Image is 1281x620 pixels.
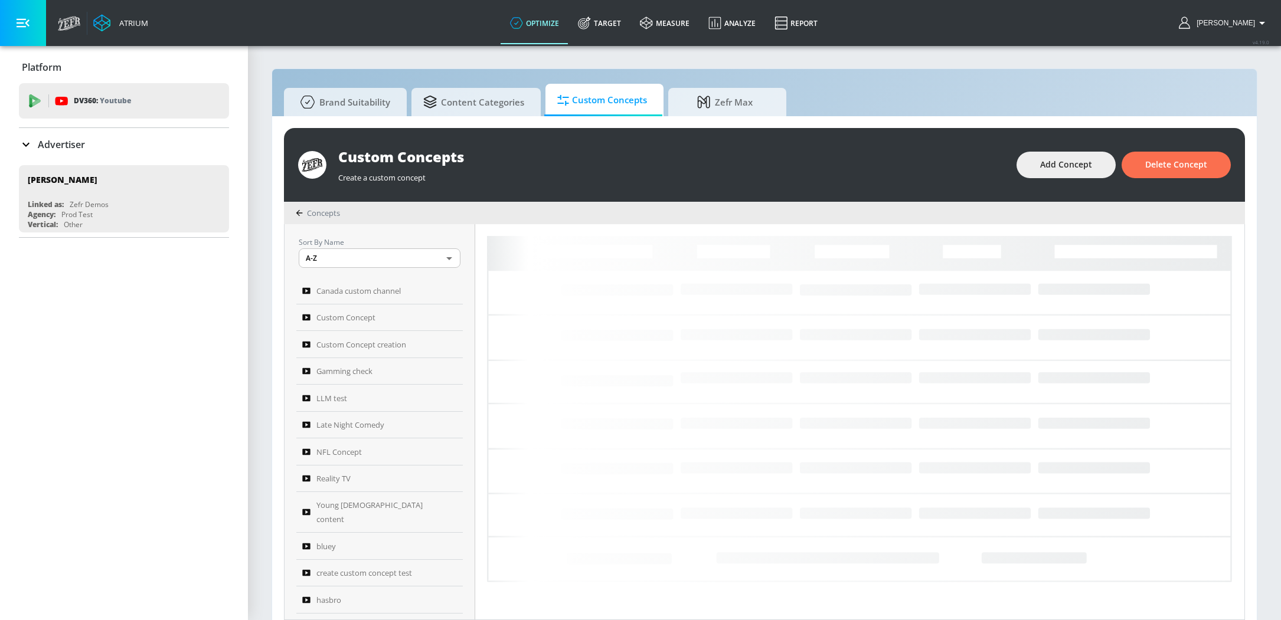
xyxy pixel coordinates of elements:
span: Add Concept [1040,158,1092,172]
a: measure [630,2,699,44]
span: Late Night Comedy [316,418,384,432]
span: hasbro [316,593,341,607]
div: Platform [19,51,229,84]
div: Linked as: [28,199,64,209]
div: Vertical: [28,219,58,229]
span: Concepts [307,208,340,218]
span: Content Categories [423,88,524,116]
a: Canada custom channel [296,277,463,304]
button: [PERSON_NAME] [1179,16,1269,30]
div: Custom Concepts [338,147,1005,166]
span: login as: stephanie.wolklin@zefr.com [1192,19,1255,27]
a: Reality TV [296,465,463,493]
a: Target [568,2,630,44]
div: [PERSON_NAME]Linked as:Zefr DemosAgency:Prod TestVertical:Other [19,165,229,232]
div: Atrium [115,18,148,28]
a: Gamming check [296,358,463,385]
p: DV360: [74,94,131,107]
div: [PERSON_NAME] [28,174,97,185]
span: v 4.19.0 [1253,39,1269,45]
span: Zefr Max [680,88,770,116]
span: Brand Suitability [296,88,390,116]
a: hasbro [296,586,463,614]
div: Agency: [28,209,55,219]
span: Custom Concepts [557,86,647,114]
p: Platform [22,61,61,74]
p: Youtube [100,94,131,107]
span: Custom Concept creation [316,337,406,352]
div: Advertiser [19,128,229,161]
div: Concepts [296,208,340,218]
a: Custom Concept creation [296,331,463,358]
div: DV360: Youtube [19,83,229,119]
div: Other [64,219,83,229]
span: LLM test [316,391,347,405]
span: Young [DEMOGRAPHIC_DATA] content [316,498,441,526]
a: Report [765,2,827,44]
a: Late Night Comedy [296,412,463,439]
a: NFL Concept [296,438,463,465]
span: Custom Concept [316,310,375,324]
div: A-Z [299,248,460,268]
div: Create a custom concept [338,166,1005,183]
span: NFL Concept [316,445,362,459]
span: Gamming check [316,364,372,378]
a: optimize [501,2,568,44]
a: Custom Concept [296,304,463,332]
span: Canada custom channel [316,284,401,298]
button: Add Concept [1017,152,1116,178]
a: Young [DEMOGRAPHIC_DATA] content [296,492,463,533]
span: bluey [316,539,336,553]
span: Reality TV [316,471,351,485]
a: bluey [296,533,463,560]
a: Atrium [93,14,148,32]
a: LLM test [296,385,463,412]
span: create custom concept test [316,566,412,580]
p: Advertiser [38,138,85,151]
p: Sort By Name [299,236,460,248]
div: Zefr Demos [70,199,109,209]
a: Analyze [699,2,765,44]
a: create custom concept test [296,560,463,587]
div: Prod Test [61,209,93,219]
